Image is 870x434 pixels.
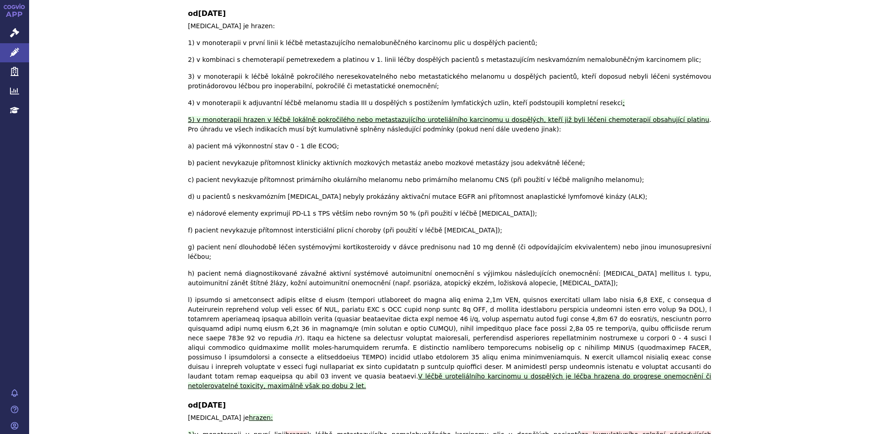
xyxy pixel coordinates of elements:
ins: V léčbě uroteliálního karcinomu u dospělých je léčba hrazena do progrese onemocnění či netolerova... [188,373,711,389]
span: [MEDICAL_DATA] je [188,414,249,421]
b: od [188,8,711,19]
span: [MEDICAL_DATA] je hrazen: 1) v monoterapii v první linii k léčbě metastazujícího nemalobuněčného ... [188,22,711,106]
span: [DATE] [198,401,226,409]
b: od [188,400,711,411]
span: . Pro úhradu ve všech indikacích musí být kumulativně splněny následující podmínky (pokud není dá... [188,116,711,380]
span: [DATE] [198,9,226,18]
